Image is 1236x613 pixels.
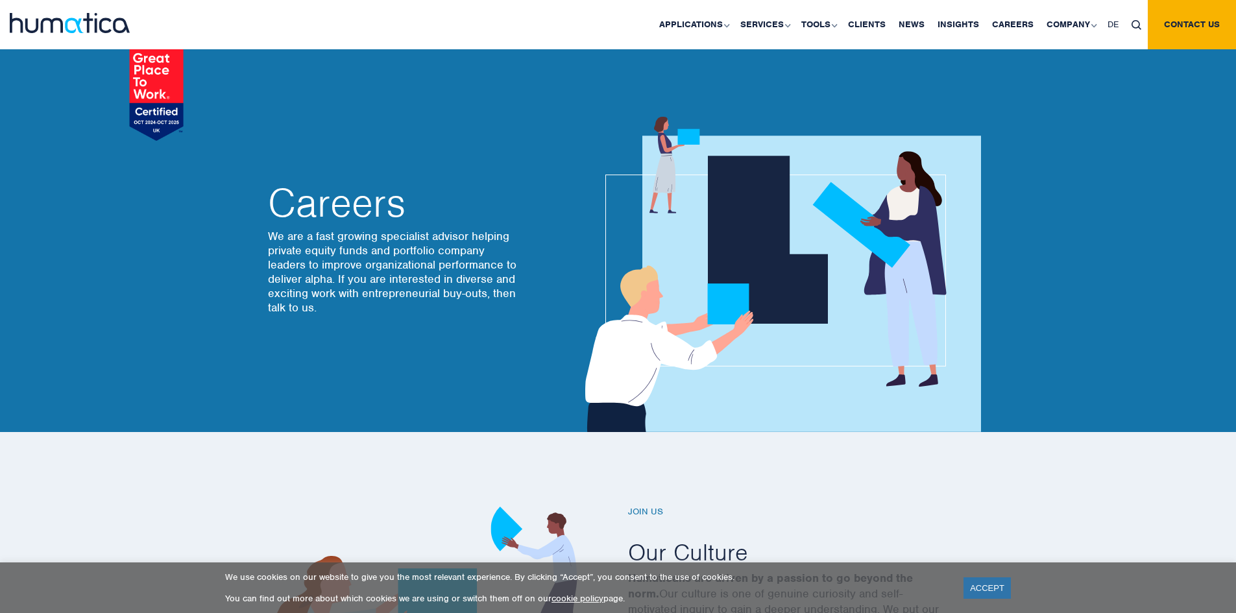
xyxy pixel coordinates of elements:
img: logo [10,13,130,33]
img: about_banner1 [573,117,981,432]
img: search_icon [1132,20,1141,30]
p: We use cookies on our website to give you the most relevant experience. By clicking “Accept”, you... [225,571,947,583]
a: ACCEPT [963,577,1011,599]
h6: Join us [628,507,978,518]
a: cookie policy [551,593,603,604]
p: You can find out more about which cookies we are using or switch them off on our page. [225,593,947,604]
p: We are a fast growing specialist advisor helping private equity funds and portfolio company leade... [268,229,521,315]
h2: Our Culture [628,537,978,567]
h2: Careers [268,184,521,222]
span: DE [1108,19,1119,30]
